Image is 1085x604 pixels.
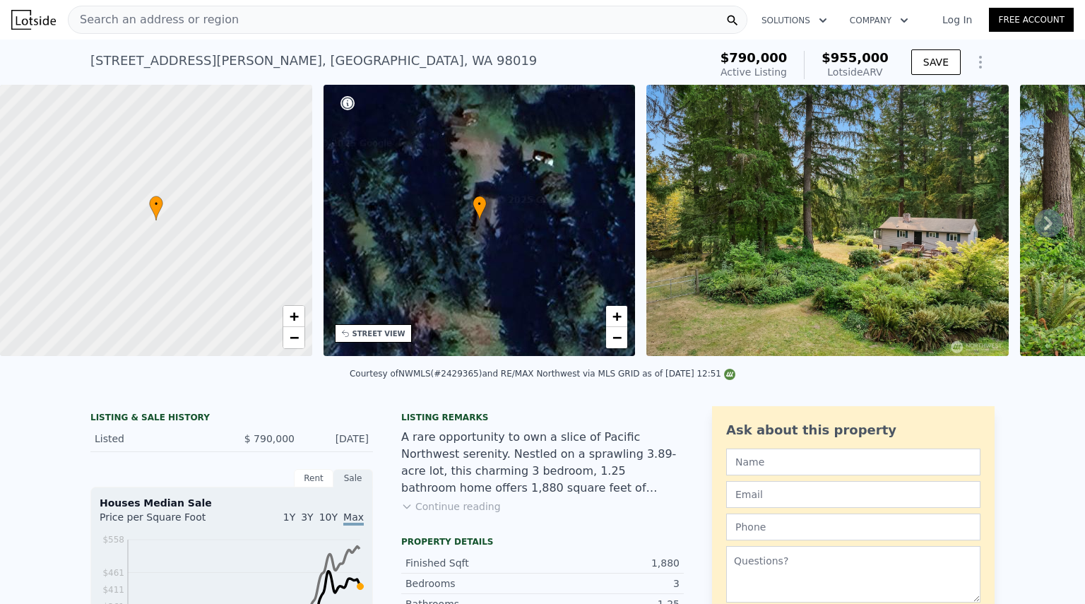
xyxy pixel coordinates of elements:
[289,328,298,346] span: −
[102,568,124,578] tspan: $461
[542,556,680,570] div: 1,880
[289,307,298,325] span: +
[606,306,627,327] a: Zoom in
[473,198,487,211] span: •
[11,10,56,30] img: Lotside
[405,576,542,591] div: Bedrooms
[401,412,684,423] div: Listing remarks
[294,469,333,487] div: Rent
[822,50,889,65] span: $955,000
[401,536,684,547] div: Property details
[90,51,537,71] div: [STREET_ADDRESS][PERSON_NAME] , [GEOGRAPHIC_DATA] , WA 98019
[726,449,980,475] input: Name
[350,369,735,379] div: Courtesy of NWMLS (#2429365) and RE/MAX Northwest via MLS GRID as of [DATE] 12:51
[612,307,622,325] span: +
[911,49,961,75] button: SAVE
[244,433,295,444] span: $ 790,000
[69,11,239,28] span: Search an address or region
[612,328,622,346] span: −
[283,327,304,348] a: Zoom out
[542,576,680,591] div: 3
[319,511,338,523] span: 10Y
[95,432,220,446] div: Listed
[606,327,627,348] a: Zoom out
[838,8,920,33] button: Company
[726,514,980,540] input: Phone
[401,499,501,514] button: Continue reading
[149,196,163,220] div: •
[301,511,313,523] span: 3Y
[100,496,364,510] div: Houses Median Sale
[750,8,838,33] button: Solutions
[721,66,787,78] span: Active Listing
[149,198,163,211] span: •
[100,510,232,533] div: Price per Square Foot
[822,65,889,79] div: Lotside ARV
[724,369,735,380] img: NWMLS Logo
[306,432,369,446] div: [DATE]
[283,511,295,523] span: 1Y
[473,196,487,220] div: •
[333,469,373,487] div: Sale
[726,420,980,440] div: Ask about this property
[401,429,684,497] div: A rare opportunity to own a slice of Pacific Northwest serenity. Nestled on a sprawling 3.89-acre...
[102,535,124,545] tspan: $558
[925,13,989,27] a: Log In
[343,511,364,526] span: Max
[721,50,788,65] span: $790,000
[989,8,1074,32] a: Free Account
[966,48,995,76] button: Show Options
[283,306,304,327] a: Zoom in
[102,585,124,595] tspan: $411
[352,328,405,339] div: STREET VIEW
[726,481,980,508] input: Email
[405,556,542,570] div: Finished Sqft
[90,412,373,426] div: LISTING & SALE HISTORY
[646,85,1009,356] img: Sale: 167684008 Parcel: 98270415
